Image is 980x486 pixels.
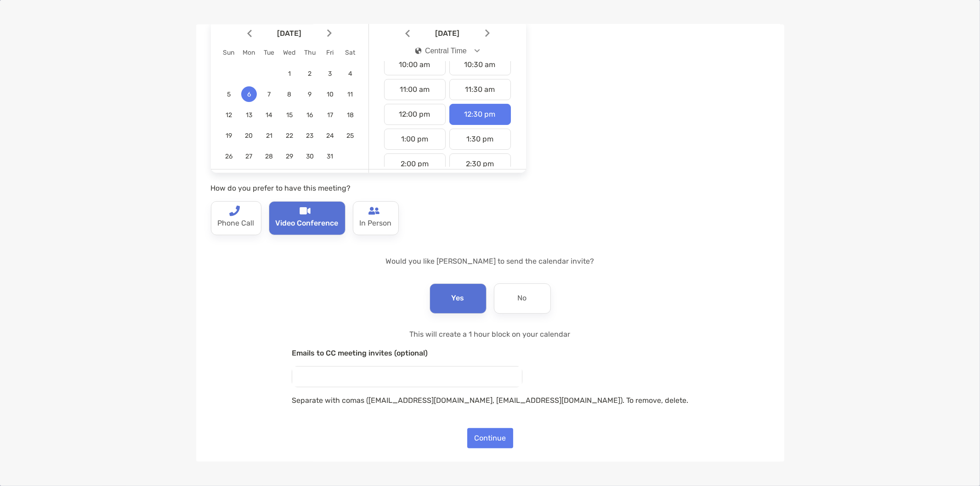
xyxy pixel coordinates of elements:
div: 1:00 pm [384,129,446,150]
span: 28 [261,153,277,160]
div: Mon [239,49,259,57]
div: 11:00 am [384,79,446,100]
span: 2 [302,70,317,78]
span: 21 [261,132,277,140]
div: 10:00 am [384,54,446,75]
p: In Person [360,216,392,231]
span: 5 [221,90,237,98]
img: icon [415,47,421,54]
span: 6 [241,90,257,98]
span: 4 [342,70,358,78]
span: 16 [302,111,317,119]
img: Arrow icon [405,29,410,37]
div: 12:30 pm [449,104,511,125]
div: 1:30 pm [449,129,511,150]
span: 31 [322,153,338,160]
span: 17 [322,111,338,119]
div: Sat [340,49,360,57]
div: Central Time [415,47,467,55]
div: 2:00 pm [384,153,446,175]
img: type-call [368,205,380,216]
p: Video Conference [276,216,339,231]
span: 3 [322,70,338,78]
p: Emails to CC meeting invites [292,347,688,359]
div: 12:00 pm [384,104,446,125]
span: 24 [322,132,338,140]
span: 23 [302,132,317,140]
img: Arrow icon [485,29,490,37]
span: 27 [241,153,257,160]
span: 26 [221,153,237,160]
div: 2:30 pm [449,153,511,175]
span: 22 [282,132,297,140]
span: 13 [241,111,257,119]
span: 30 [302,153,317,160]
span: 11 [342,90,358,98]
div: Sun [219,49,239,57]
p: Yes [452,291,465,306]
span: 8 [282,90,297,98]
p: Would you like [PERSON_NAME] to send the calendar invite? [211,255,770,267]
p: No [518,291,527,306]
div: Thu [300,49,320,57]
img: Open dropdown arrow [474,49,480,52]
p: Separate with comas ([EMAIL_ADDRESS][DOMAIN_NAME], [EMAIL_ADDRESS][DOMAIN_NAME]). To remove, delete. [292,395,688,406]
span: 15 [282,111,297,119]
button: Continue [467,428,513,448]
span: 19 [221,132,237,140]
button: iconCentral Time [407,40,487,62]
span: 18 [342,111,358,119]
span: 1 [282,70,297,78]
span: 12 [221,111,237,119]
div: Wed [279,49,300,57]
div: 11:30 am [449,79,511,100]
span: 7 [261,90,277,98]
span: [DATE] [254,29,325,38]
img: Arrow icon [327,29,332,37]
img: Arrow icon [247,29,252,37]
p: Phone Call [218,216,255,231]
p: How do you prefer to have this meeting? [211,182,526,194]
span: 14 [261,111,277,119]
span: (optional) [394,349,428,357]
span: [DATE] [412,29,483,38]
span: 10 [322,90,338,98]
img: type-call [300,205,311,216]
div: Tue [259,49,279,57]
span: 9 [302,90,317,98]
span: 29 [282,153,297,160]
p: This will create a 1 hour block on your calendar [292,328,688,340]
span: 20 [241,132,257,140]
img: type-call [229,205,240,216]
div: Fri [320,49,340,57]
span: 25 [342,132,358,140]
